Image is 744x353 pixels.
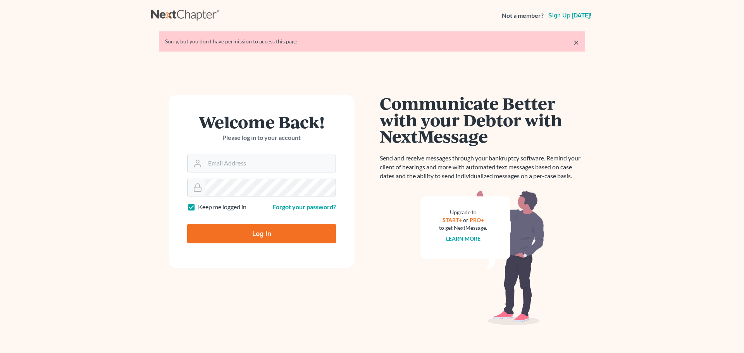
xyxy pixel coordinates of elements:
h1: Communicate Better with your Debtor with NextMessage [380,95,585,145]
a: PRO+ [470,217,484,223]
label: Keep me logged in [198,203,246,212]
h1: Welcome Back! [187,114,336,130]
img: nextmessage_bg-59042aed3d76b12b5cd301f8e5b87938c9018125f34e5fa2b7a6b67550977c72.svg [420,190,544,325]
a: Learn more [446,235,480,242]
p: Send and receive messages through your bankruptcy software. Remind your client of hearings and mo... [380,154,585,181]
p: Please log in to your account [187,133,336,142]
input: Email Address [205,155,336,172]
input: Log In [187,224,336,243]
a: START+ [443,217,462,223]
a: Forgot your password? [273,203,336,210]
a: × [573,38,579,47]
div: Sorry, but you don't have permission to access this page [165,38,579,45]
div: to get NextMessage. [439,224,487,232]
a: Sign up [DATE]! [547,12,593,19]
span: or [463,217,468,223]
div: Upgrade to [439,208,487,216]
strong: Not a member? [502,11,544,20]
